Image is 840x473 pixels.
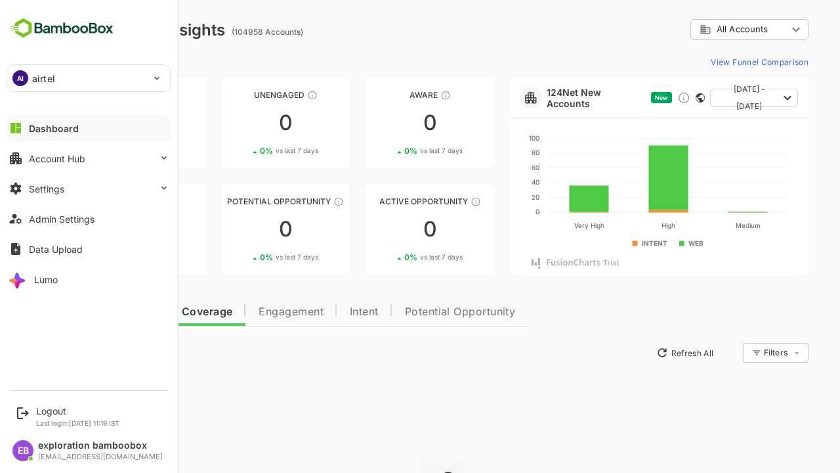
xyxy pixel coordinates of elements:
[690,221,715,229] text: Medium
[486,164,493,171] text: 60
[320,184,448,275] a: Active OpportunityThese accounts have open opportunities which might be at any of the Sales Stage...
[230,146,272,156] span: vs last 7 days
[528,221,558,230] text: Very High
[70,146,129,156] div: 0 %
[320,90,448,100] div: Aware
[38,453,163,461] div: [EMAIL_ADDRESS][DOMAIN_NAME]
[664,89,752,107] button: [DATE] - [DATE]
[176,78,304,168] a: UnengagedThese accounts have not shown enough engagement and need nurturing00%vs last 7 days
[320,196,448,206] div: Active Opportunity
[261,90,272,101] div: These accounts have not shown enough engagement and need nurturing
[34,274,58,285] div: Lumo
[31,341,127,365] button: New Insights
[117,90,127,101] div: These accounts have not been engaged with for a defined time period
[31,196,160,206] div: Engaged
[214,252,272,262] div: 0 %
[29,123,79,134] div: Dashboard
[7,145,171,171] button: Account Hub
[29,214,94,225] div: Admin Settings
[38,440,163,451] div: exploration bamboobox
[486,193,493,201] text: 20
[86,252,129,262] span: vs last 7 days
[176,196,304,206] div: Potential Opportunity
[7,115,171,141] button: Dashboard
[29,153,85,164] div: Account Hub
[609,94,622,101] span: New
[32,72,55,85] p: airtel
[7,266,171,292] button: Lumo
[29,183,64,194] div: Settings
[359,307,470,317] span: Potential Opportunity
[12,440,33,461] div: EB
[213,307,278,317] span: Engagement
[394,90,405,101] div: These accounts have just entered the buying cycle and need further nurturing
[12,70,28,86] div: AI
[644,17,763,43] div: All Accounts
[70,252,129,262] div: 0 %
[717,341,763,365] div: Filters
[214,146,272,156] div: 0 %
[230,252,272,262] span: vs last 7 days
[604,342,673,363] button: Refresh All
[7,16,117,41] img: BambooboxFullLogoMark.5f36c76dfaba33ec1ec1367b70bb1252.svg
[7,206,171,232] button: Admin Settings
[287,196,298,207] div: These accounts are MQAs and can be passed on to Inside Sales
[486,178,493,186] text: 40
[358,252,417,262] div: 0 %
[111,196,121,207] div: These accounts are warm, further nurturing would qualify them to MQAs
[29,244,83,255] div: Data Upload
[7,236,171,262] button: Data Upload
[483,134,493,142] text: 100
[36,405,119,417] div: Logout
[501,87,600,109] a: 124Net New Accounts
[654,24,742,35] div: All Accounts
[176,184,304,275] a: Potential OpportunityThese accounts are MQAs and can be passed on to Inside Sales00%vs last 7 days
[650,93,659,102] div: This card does not support filter and segments
[176,112,304,133] div: 0
[490,208,493,215] text: 0
[358,146,417,156] div: 0 %
[186,27,261,37] ag: (104958 Accounts)
[320,219,448,240] div: 0
[7,65,170,91] div: AIairtel
[425,196,435,207] div: These accounts have open opportunities which might be at any of the Sales Stages
[671,24,722,34] span: All Accounts
[675,81,732,115] span: [DATE] - [DATE]
[304,307,333,317] span: Intent
[176,90,304,100] div: Unengaged
[31,78,160,168] a: UnreachedThese accounts have not been engaged with for a defined time period00%vs last 7 days
[31,20,179,39] div: Dashboard Insights
[31,90,160,100] div: Unreached
[86,146,129,156] span: vs last 7 days
[31,219,160,240] div: 0
[660,51,763,72] button: View Funnel Comparison
[31,112,160,133] div: 0
[320,112,448,133] div: 0
[718,348,742,357] div: Filters
[36,419,119,427] p: Last login: [DATE] 11:19 IST
[320,78,448,168] a: AwareThese accounts have just entered the buying cycle and need further nurturing00%vs last 7 days
[616,221,629,230] text: High
[176,219,304,240] div: 0
[631,91,644,104] div: Discover new ICP-fit accounts showing engagement — via intent surges, anonymous website visits, L...
[486,148,493,156] text: 80
[31,184,160,275] a: EngagedThese accounts are warm, further nurturing would qualify them to MQAs00%vs last 7 days
[374,146,417,156] span: vs last 7 days
[7,175,171,202] button: Settings
[45,307,186,317] span: Data Quality and Coverage
[374,252,417,262] span: vs last 7 days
